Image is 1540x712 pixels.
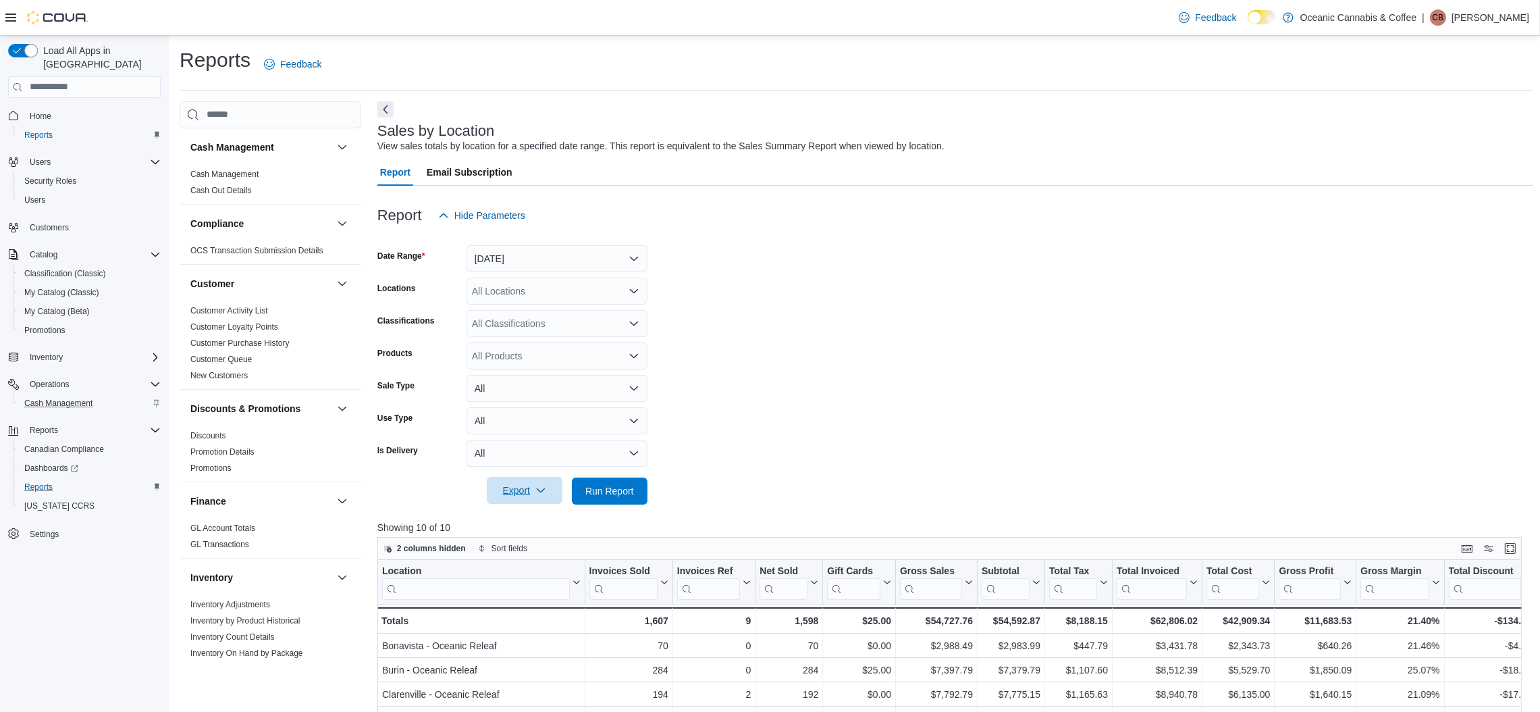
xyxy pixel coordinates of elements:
[19,265,161,282] span: Classification (Classic)
[190,402,331,415] button: Discounts & Promotions
[1279,565,1341,578] div: Gross Profit
[190,322,278,332] a: Customer Loyalty Points
[1448,662,1531,678] div: -$18.00
[19,303,161,320] span: My Catalog (Beta)
[190,447,255,457] a: Promotion Details
[1448,613,1531,629] div: -$134.89
[190,571,331,584] button: Inventory
[3,218,166,237] button: Customers
[14,440,166,459] button: Canadian Compliance
[982,613,1040,629] div: $54,592.87
[190,430,226,441] span: Discounts
[190,571,233,584] h3: Inventory
[1206,565,1270,599] button: Total Cost
[982,565,1030,599] div: Subtotal
[30,379,70,390] span: Operations
[1279,613,1352,629] div: $11,683.53
[1279,638,1352,654] div: $640.26
[19,192,161,208] span: Users
[19,322,71,338] a: Promotions
[190,141,274,154] h3: Cash Management
[19,284,161,301] span: My Catalog (Classic)
[1206,565,1259,599] div: Total Cost
[24,376,75,392] button: Operations
[982,565,1040,599] button: Subtotal
[3,106,166,126] button: Home
[827,565,880,599] div: Gift Card Sales
[378,540,471,557] button: 2 columns hidden
[1279,565,1352,599] button: Gross Profit
[19,498,100,514] a: [US_STATE] CCRS
[1279,565,1341,599] div: Gross Profit
[589,565,657,578] div: Invoices Sold
[190,648,303,659] span: Inventory On Hand by Package
[190,402,300,415] h3: Discounts & Promotions
[190,539,249,550] span: GL Transactions
[1360,662,1439,678] div: 25.07%
[19,498,161,514] span: Washington CCRS
[1422,9,1425,26] p: |
[454,209,525,222] span: Hide Parameters
[1206,662,1270,678] div: $5,529.70
[1360,565,1429,599] div: Gross Margin
[30,157,51,168] span: Users
[190,632,275,642] a: Inventory Count Details
[377,521,1533,534] p: Showing 10 of 10
[677,686,751,703] div: 2
[14,126,166,145] button: Reports
[14,497,166,515] button: [US_STATE] CCRS
[1173,4,1242,31] a: Feedback
[1049,686,1108,703] div: $1,165.63
[24,526,64,542] a: Settings
[982,565,1030,578] div: Subtotal
[24,463,78,474] span: Dashboards
[1248,10,1276,24] input: Dark Mode
[1448,638,1531,654] div: -$4.50
[677,638,751,654] div: 0
[382,686,581,703] div: Clarenville - Oceanic Releaf
[190,306,268,315] a: Customer Activity List
[190,322,278,332] span: Customer Loyalty Points
[190,431,226,440] a: Discounts
[24,247,161,263] span: Catalog
[19,265,111,282] a: Classification (Classic)
[190,277,331,290] button: Customer
[1360,565,1439,599] button: Gross Margin
[30,222,69,233] span: Customers
[1448,565,1520,578] div: Total Discount
[14,478,166,497] button: Reports
[190,494,226,508] h3: Finance
[1206,565,1259,578] div: Total Cost
[377,283,416,294] label: Locations
[900,686,973,703] div: $7,792.79
[190,338,290,349] span: Customer Purchase History
[1360,613,1439,629] div: 21.40%
[900,613,973,629] div: $54,727.76
[589,565,657,599] div: Invoices Sold
[24,482,53,492] span: Reports
[190,524,255,533] a: GL Account Totals
[827,613,891,629] div: $25.00
[1049,613,1108,629] div: $8,188.15
[190,354,252,365] span: Customer Queue
[1430,9,1446,26] div: Cristine Bartolome
[3,524,166,543] button: Settings
[190,305,268,316] span: Customer Activity List
[190,600,270,609] a: Inventory Adjustments
[190,615,300,626] span: Inventory by Product Historical
[1279,662,1352,678] div: $1,850.09
[24,501,95,511] span: [US_STATE] CCRS
[190,245,323,256] span: OCS Transaction Submission Details
[3,245,166,264] button: Catalog
[180,166,361,204] div: Cash Management
[760,565,807,578] div: Net Sold
[1049,662,1108,678] div: $1,107.60
[24,422,63,438] button: Reports
[377,380,415,391] label: Sale Type
[19,127,161,143] span: Reports
[760,565,818,599] button: Net Sold
[982,662,1040,678] div: $7,379.79
[24,525,161,542] span: Settings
